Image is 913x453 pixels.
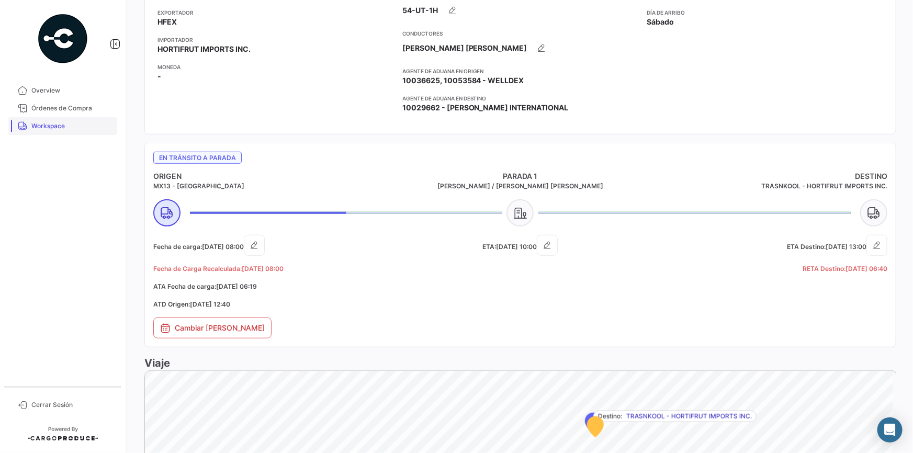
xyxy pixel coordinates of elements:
h5: [PERSON_NAME] / [PERSON_NAME] [PERSON_NAME] [398,182,643,191]
app-card-info-title: Moneda [157,63,394,71]
span: Sábado [647,17,674,27]
span: 10036625, 10053584 - WELLDEX [402,75,524,86]
span: Cerrar Sesión [31,400,113,410]
span: 10029662 - [PERSON_NAME] INTERNATIONAL [402,103,569,113]
img: powered-by.png [37,13,89,65]
app-card-info-title: Conductores [402,29,639,38]
div: Map marker [587,416,604,437]
span: 54-UT-1H [402,5,438,16]
span: - [157,71,161,82]
h4: ORIGEN [153,171,398,182]
span: [DATE] 10:00 [496,243,537,251]
span: [DATE] 12:40 [190,300,230,308]
a: Workspace [8,117,117,135]
span: [DATE] 13:00 [826,243,866,251]
span: HFEX [157,17,177,27]
h5: TRASNKOOL - HORTIFRUT IMPORTS INC. [643,182,887,191]
app-card-info-title: Día de Arribo [647,8,883,17]
a: Órdenes de Compra [8,99,117,117]
span: TRASNKOOL - HORTIFRUT IMPORTS INC. [626,412,752,421]
span: [DATE] 06:19 [216,282,257,290]
span: Órdenes de Compra [31,104,113,113]
h5: MX13 - [GEOGRAPHIC_DATA] [153,182,398,191]
h4: DESTINO [643,171,887,182]
app-card-info-title: Exportador [157,8,394,17]
span: En tránsito a Parada [153,152,242,164]
div: Map marker [585,413,602,434]
h4: PARADA 1 [398,171,643,182]
button: Cambiar [PERSON_NAME] [153,318,272,338]
div: Abrir Intercom Messenger [877,417,903,443]
h5: RETA Destino: [643,264,887,274]
h3: Viaje [144,356,896,370]
h5: Fecha de carga: [153,235,398,256]
h5: Fecha de Carga Recalculada: [153,264,398,274]
span: [PERSON_NAME] [PERSON_NAME] [402,43,527,53]
a: Overview [8,82,117,99]
app-card-info-title: Agente de Aduana en Origen [402,67,639,75]
h5: ATD Origen: [153,300,398,309]
h5: ATA Fecha de carga: [153,282,398,291]
span: [DATE] 08:00 [242,265,284,273]
app-card-info-title: Agente de Aduana en Destino [402,94,639,103]
app-card-info-title: Importador [157,36,394,44]
span: Workspace [31,121,113,131]
span: Overview [31,86,113,95]
h5: ETA: [398,235,643,256]
span: [DATE] 08:00 [202,243,244,251]
span: [DATE] 06:40 [846,265,887,273]
span: HORTIFRUT IMPORTS INC. [157,44,251,54]
h5: ETA Destino: [643,235,887,256]
span: Destino: [598,412,622,421]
